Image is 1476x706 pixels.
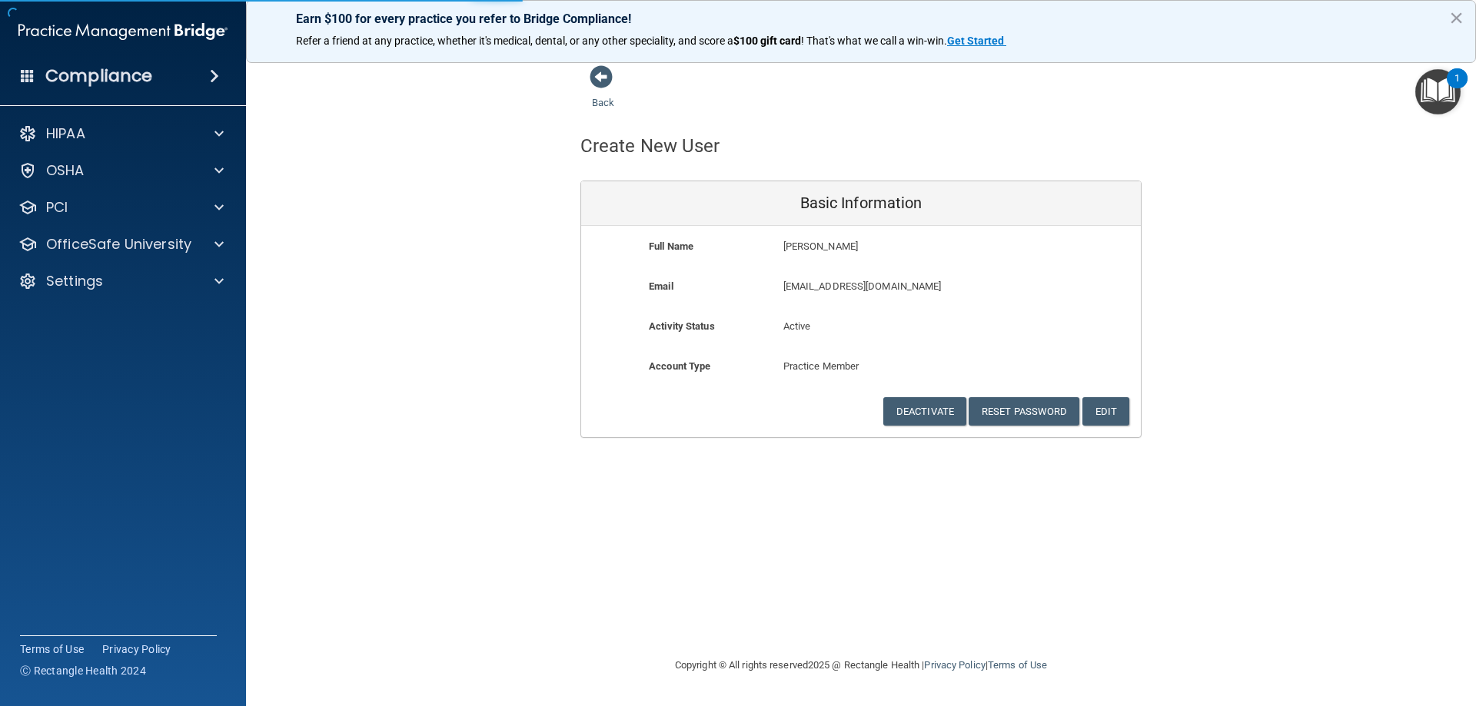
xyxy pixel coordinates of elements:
div: Basic Information [581,181,1141,226]
b: Email [649,280,673,292]
a: Settings [18,272,224,290]
button: Reset Password [969,397,1079,426]
a: Terms of Use [988,659,1047,671]
p: OfficeSafe University [46,235,191,254]
b: Full Name [649,240,693,252]
p: Settings [46,272,103,290]
a: HIPAA [18,124,224,143]
button: Open Resource Center, 1 new notification [1415,69,1461,114]
a: Privacy Policy [102,641,171,657]
strong: $100 gift card [733,35,801,47]
strong: Get Started [947,35,1004,47]
h4: Compliance [45,65,152,87]
a: OfficeSafe University [18,235,224,254]
b: Account Type [649,360,710,372]
a: Back [592,78,614,108]
span: Ⓒ Rectangle Health 2024 [20,663,146,678]
span: Refer a friend at any practice, whether it's medical, dental, or any other speciality, and score a [296,35,733,47]
a: OSHA [18,161,224,180]
p: HIPAA [46,124,85,143]
button: Close [1449,5,1464,30]
a: PCI [18,198,224,217]
p: Active [783,317,939,336]
p: [EMAIL_ADDRESS][DOMAIN_NAME] [783,277,1029,296]
p: OSHA [46,161,85,180]
a: Privacy Policy [924,659,985,671]
div: Copyright © All rights reserved 2025 @ Rectangle Health | | [580,641,1142,690]
button: Edit [1082,397,1129,426]
a: Get Started [947,35,1006,47]
button: Deactivate [883,397,966,426]
p: [PERSON_NAME] [783,237,1029,256]
p: Earn $100 for every practice you refer to Bridge Compliance! [296,12,1426,26]
p: Practice Member [783,357,939,376]
img: PMB logo [18,16,228,47]
span: ! That's what we call a win-win. [801,35,947,47]
p: PCI [46,198,68,217]
h4: Create New User [580,136,720,156]
a: Terms of Use [20,641,84,657]
b: Activity Status [649,320,715,332]
div: 1 [1454,78,1460,98]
